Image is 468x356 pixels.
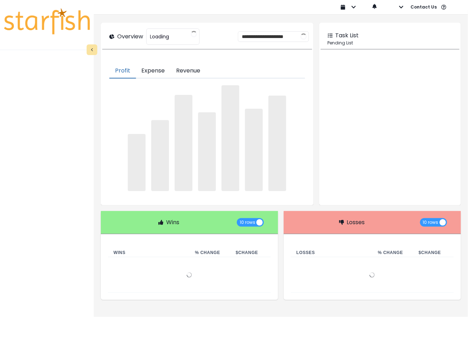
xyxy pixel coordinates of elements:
th: $ Change [413,248,454,257]
p: Wins [166,218,179,227]
span: 10 rows [423,218,439,227]
th: Losses [291,248,372,257]
span: Loading [150,29,169,44]
span: ‌ [175,95,192,191]
span: ‌ [198,112,216,191]
th: % Change [372,248,413,257]
th: Wins [108,248,190,257]
button: Revenue [171,64,206,79]
button: Expense [136,64,171,79]
span: ‌ [268,96,286,192]
span: ‌ [128,134,146,191]
button: Profit [109,64,136,79]
span: ‌ [222,85,239,191]
p: Losses [347,218,365,227]
th: $ Change [230,248,271,257]
span: ‌ [245,109,263,191]
span: 10 rows [240,218,255,227]
p: Overview [117,32,143,41]
th: % Change [189,248,230,257]
p: Pending List [328,40,452,46]
p: Task List [336,31,359,40]
span: ‌ [151,120,169,191]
